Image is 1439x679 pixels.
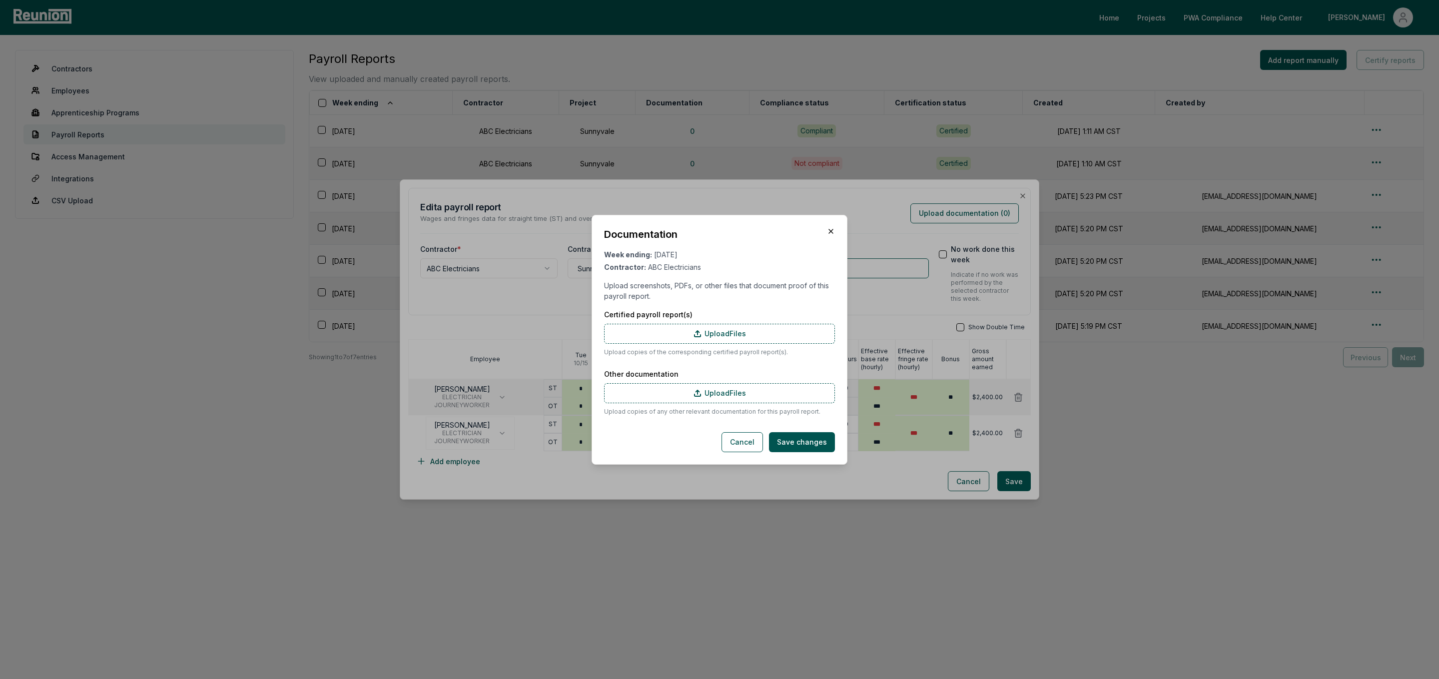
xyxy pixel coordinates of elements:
h2: Documentation [604,227,678,241]
button: Save changes [769,432,835,452]
span: Contractor: [604,263,646,271]
label: Other documentation [604,369,835,379]
span: Week ending: [604,250,652,259]
button: Cancel [721,432,763,452]
p: Upload copies of any other relevant documentation for this payroll report. [604,407,835,416]
label: Upload Files [604,324,835,344]
p: Upload screenshots, PDFs, or other files that document proof of this payroll report. [604,280,835,301]
div: [DATE] [604,249,835,260]
label: Upload Files [604,383,835,403]
p: Upload copies of the corresponding certified payroll report(s). [604,348,835,357]
div: ABC Electricians [604,262,835,272]
label: Certified payroll report(s) [604,309,835,320]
